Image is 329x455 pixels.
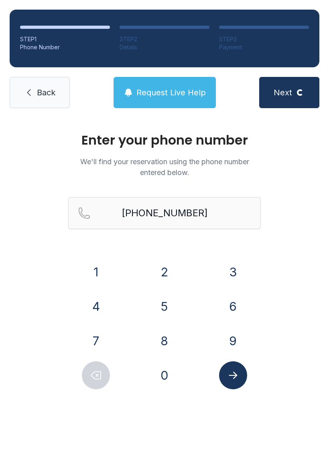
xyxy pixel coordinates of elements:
[37,87,55,98] span: Back
[82,292,110,320] button: 4
[150,258,179,286] button: 2
[150,292,179,320] button: 5
[120,35,209,43] div: STEP 2
[68,197,261,229] input: Reservation phone number
[219,361,247,389] button: Submit lookup form
[150,361,179,389] button: 0
[219,327,247,355] button: 9
[20,35,110,43] div: STEP 1
[82,258,110,286] button: 1
[68,134,261,147] h1: Enter your phone number
[150,327,179,355] button: 8
[120,43,209,51] div: Details
[20,43,110,51] div: Phone Number
[219,35,309,43] div: STEP 3
[219,43,309,51] div: Payment
[219,292,247,320] button: 6
[274,87,292,98] span: Next
[82,361,110,389] button: Delete number
[136,87,206,98] span: Request Live Help
[219,258,247,286] button: 3
[82,327,110,355] button: 7
[68,156,261,178] p: We'll find your reservation using the phone number entered below.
